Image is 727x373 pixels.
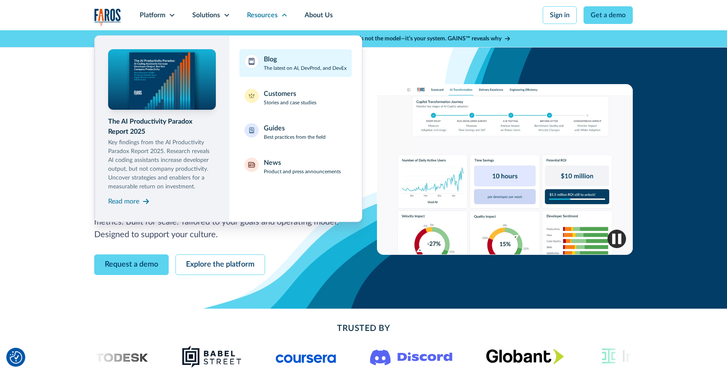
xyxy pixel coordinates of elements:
a: GuidesBest practices from the field [239,118,352,146]
a: BlogThe latest on AI, DevProd, and DevEx [239,49,352,77]
a: Request a demo [94,254,169,275]
a: The AI Productivity Paradox Report 2025Key findings from the AI Productivity Paradox Report 2025.... [108,49,216,208]
div: Resources [247,10,278,20]
div: News [264,158,281,168]
nav: Resources [94,30,633,222]
img: Revisit consent button [10,351,22,364]
div: Read more [108,196,139,206]
img: Pause video [608,230,626,248]
div: The AI Productivity Paradox Report 2025 [108,116,216,137]
a: home [94,8,121,26]
p: Best practices from the field [264,133,326,141]
p: Stories and case studies [264,99,316,106]
a: Get a demo [584,6,633,24]
p: Product and press announcements [264,168,341,175]
div: Platform [140,10,165,20]
p: The latest on AI, DevProd, and DevEx [264,64,347,72]
a: Explore the platform [175,254,265,275]
img: Babel Street logo png [182,345,242,368]
div: Guides [264,123,285,133]
button: Cookie Settings [10,351,22,364]
img: Logo of the analytics and reporting company Faros. [94,8,121,26]
img: Globant's logo [486,349,564,364]
div: Solutions [192,10,220,20]
div: Blog [264,54,277,64]
div: Customers [264,89,296,99]
img: Logo of the communication platform Discord. [370,348,453,365]
img: Logo of the online learning platform Coursera. [276,350,337,363]
a: CustomersStories and case studies [239,84,352,111]
h2: Trusted By [162,322,565,335]
a: NewsProduct and press announcements [239,153,352,180]
p: Key findings from the AI Productivity Paradox Report 2025. Research reveals AI coding assistants ... [108,138,216,191]
a: Sign in [543,6,577,24]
